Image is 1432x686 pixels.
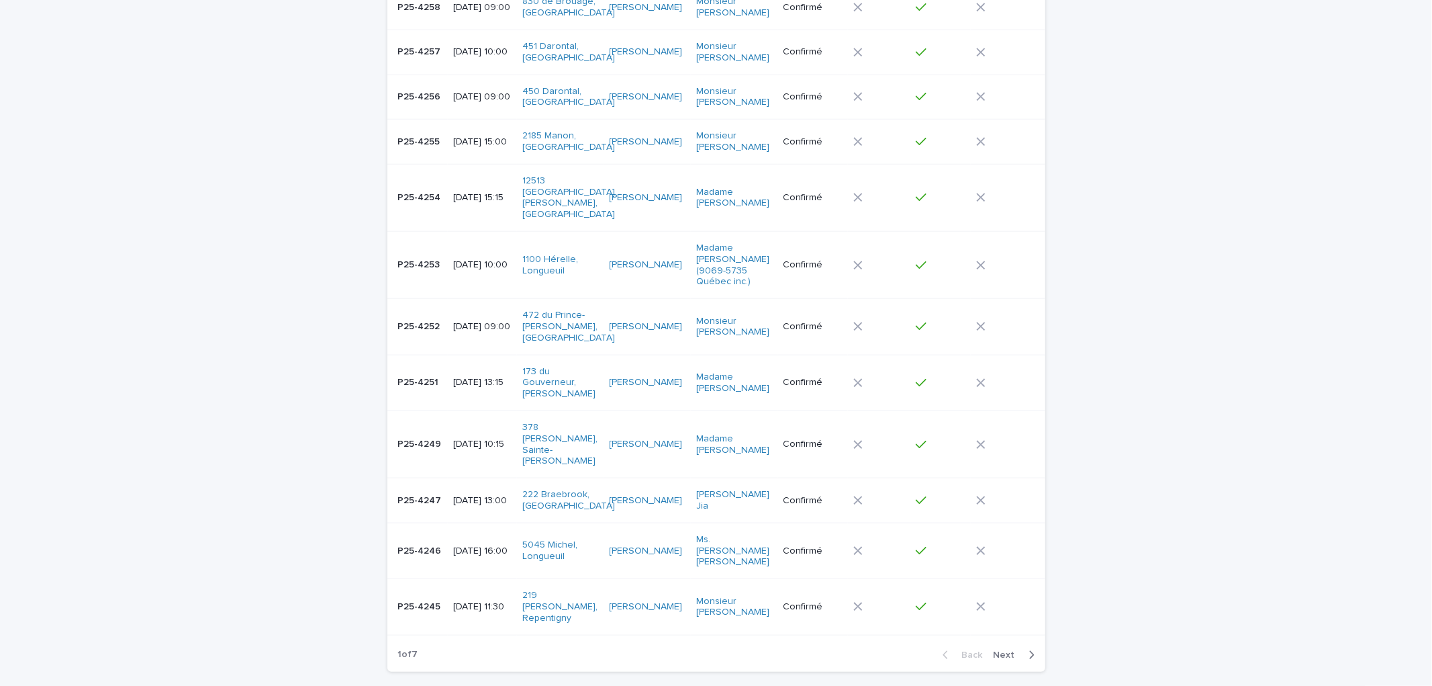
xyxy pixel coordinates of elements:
p: [DATE] 10:00 [453,259,512,271]
a: 378 [PERSON_NAME], Sainte-[PERSON_NAME] [522,422,598,467]
a: [PERSON_NAME] [610,601,683,613]
a: 5045 Michel, Longueuil [522,540,597,562]
a: [PERSON_NAME] [610,2,683,13]
a: [PERSON_NAME] [610,259,683,271]
p: P25-4247 [398,492,444,507]
p: [DATE] 13:15 [453,377,512,388]
a: 219 [PERSON_NAME], Repentigny [522,590,598,624]
a: [PERSON_NAME] [610,46,683,58]
a: [PERSON_NAME] [610,91,683,103]
p: Confirmé [783,321,843,333]
a: Madame [PERSON_NAME] [696,187,771,210]
tr: P25-4247P25-4247 [DATE] 13:00222 Braebrook, [GEOGRAPHIC_DATA] [PERSON_NAME] [PERSON_NAME] Jia Con... [387,478,1045,523]
p: Confirmé [783,2,843,13]
a: 222 Braebrook, [GEOGRAPHIC_DATA] [522,489,615,512]
p: Confirmé [783,377,843,388]
a: Madame [PERSON_NAME] [696,433,771,456]
p: [DATE] 16:00 [453,546,512,557]
span: Back [954,650,983,660]
a: [PERSON_NAME] [610,439,683,450]
tr: P25-4254P25-4254 [DATE] 15:1512513 [GEOGRAPHIC_DATA][PERSON_NAME], [GEOGRAPHIC_DATA] [PERSON_NAME... [387,164,1045,231]
p: P25-4246 [398,543,444,557]
a: 173 du Gouverneur, [PERSON_NAME] [522,366,597,400]
tr: P25-4249P25-4249 [DATE] 10:15378 [PERSON_NAME], Sainte-[PERSON_NAME] [PERSON_NAME] Madame [PERSON... [387,411,1045,478]
a: Monsieur [PERSON_NAME] [696,41,771,64]
p: [DATE] 09:00 [453,2,512,13]
a: 472 du Prince-[PERSON_NAME], [GEOGRAPHIC_DATA] [522,310,615,343]
span: Next [994,650,1023,660]
tr: P25-4257P25-4257 [DATE] 10:00451 Darontal, [GEOGRAPHIC_DATA] [PERSON_NAME] Monsieur [PERSON_NAME]... [387,30,1045,75]
a: [PERSON_NAME] [610,136,683,148]
p: [DATE] 15:00 [453,136,512,148]
p: Confirmé [783,601,843,613]
p: Confirmé [783,46,843,58]
p: P25-4253 [398,257,443,271]
p: Confirmé [783,495,843,507]
tr: P25-4252P25-4252 [DATE] 09:00472 du Prince-[PERSON_NAME], [GEOGRAPHIC_DATA] [PERSON_NAME] Monsieu... [387,299,1045,355]
a: 450 Darontal, [GEOGRAPHIC_DATA] [522,86,615,109]
a: 451 Darontal, [GEOGRAPHIC_DATA] [522,41,615,64]
a: Madame [PERSON_NAME] (9069-5735 Québec inc.) [696,243,771,288]
p: P25-4256 [398,89,444,103]
p: 1 of 7 [387,638,429,671]
p: Confirmé [783,259,843,271]
button: Next [988,649,1045,661]
p: P25-4252 [398,318,443,333]
a: Monsieur [PERSON_NAME] [696,130,771,153]
a: Ms. [PERSON_NAME] [PERSON_NAME] [696,534,771,568]
p: Confirmé [783,546,843,557]
p: [DATE] 13:00 [453,495,512,507]
a: Monsieur [PERSON_NAME] [696,316,771,339]
a: 2185 Manon, [GEOGRAPHIC_DATA] [522,130,615,153]
p: Confirmé [783,91,843,103]
p: [DATE] 09:00 [453,321,512,333]
tr: P25-4245P25-4245 [DATE] 11:30219 [PERSON_NAME], Repentigny [PERSON_NAME] Monsieur [PERSON_NAME] C... [387,579,1045,635]
p: P25-4249 [398,436,444,450]
button: Back [932,649,988,661]
tr: P25-4255P25-4255 [DATE] 15:002185 Manon, [GEOGRAPHIC_DATA] [PERSON_NAME] Monsieur [PERSON_NAME] C... [387,120,1045,165]
tr: P25-4246P25-4246 [DATE] 16:005045 Michel, Longueuil [PERSON_NAME] Ms. [PERSON_NAME] [PERSON_NAME]... [387,523,1045,578]
tr: P25-4251P25-4251 [DATE] 13:15173 du Gouverneur, [PERSON_NAME] [PERSON_NAME] Madame [PERSON_NAME] ... [387,355,1045,411]
p: [DATE] 10:15 [453,439,512,450]
p: P25-4251 [398,374,442,388]
a: Monsieur [PERSON_NAME] [696,596,771,619]
a: 1100 Hérelle, Longueuil [522,254,597,277]
p: Confirmé [783,136,843,148]
p: P25-4257 [398,44,444,58]
p: P25-4245 [398,599,444,613]
a: [PERSON_NAME] Jia [696,489,771,512]
a: 12513 [GEOGRAPHIC_DATA][PERSON_NAME], [GEOGRAPHIC_DATA] [522,175,615,220]
a: Madame [PERSON_NAME] [696,372,771,394]
tr: P25-4253P25-4253 [DATE] 10:001100 Hérelle, Longueuil [PERSON_NAME] Madame [PERSON_NAME] (9069-573... [387,232,1045,299]
p: [DATE] 11:30 [453,601,512,613]
p: P25-4254 [398,189,444,204]
a: [PERSON_NAME] [610,321,683,333]
a: [PERSON_NAME] [610,495,683,507]
a: Monsieur [PERSON_NAME] [696,86,771,109]
p: Confirmé [783,439,843,450]
p: P25-4255 [398,134,443,148]
p: [DATE] 15:15 [453,192,512,204]
p: Confirmé [783,192,843,204]
p: [DATE] 09:00 [453,91,512,103]
a: [PERSON_NAME] [610,377,683,388]
a: [PERSON_NAME] [610,192,683,204]
tr: P25-4256P25-4256 [DATE] 09:00450 Darontal, [GEOGRAPHIC_DATA] [PERSON_NAME] Monsieur [PERSON_NAME]... [387,75,1045,120]
p: [DATE] 10:00 [453,46,512,58]
a: [PERSON_NAME] [610,546,683,557]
